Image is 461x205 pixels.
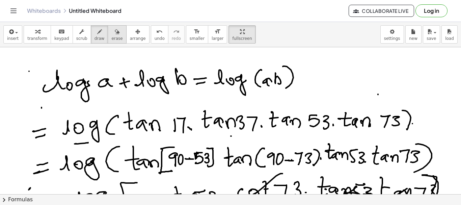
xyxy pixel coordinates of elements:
[228,25,255,44] button: fullscreen
[73,25,91,44] button: scrub
[3,25,22,44] button: insert
[409,36,417,41] span: new
[7,36,19,41] span: insert
[173,28,180,36] i: redo
[27,36,47,41] span: transform
[186,25,208,44] button: format_sizesmaller
[94,36,105,41] span: draw
[172,36,181,41] span: redo
[108,25,126,44] button: erase
[8,5,19,16] button: Toggle navigation
[405,25,422,44] button: new
[354,8,408,14] span: Collaborate Live
[380,25,404,44] button: settings
[214,28,221,36] i: format_size
[155,36,165,41] span: undo
[24,25,51,44] button: transform
[423,25,440,44] button: save
[76,36,87,41] span: scrub
[58,28,65,36] i: keyboard
[384,36,400,41] span: settings
[27,7,61,14] a: Whiteboards
[208,25,227,44] button: format_sizelarger
[54,36,69,41] span: keypad
[91,25,108,44] button: draw
[194,28,200,36] i: format_size
[51,25,73,44] button: keyboardkeypad
[445,36,454,41] span: load
[156,28,163,36] i: undo
[126,25,150,44] button: arrange
[151,25,168,44] button: undoundo
[415,4,448,17] button: Log in
[232,36,252,41] span: fullscreen
[349,5,414,17] button: Collaborate Live
[441,25,458,44] button: load
[212,36,223,41] span: larger
[190,36,205,41] span: smaller
[168,25,185,44] button: redoredo
[130,36,146,41] span: arrange
[427,36,436,41] span: save
[111,36,123,41] span: erase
